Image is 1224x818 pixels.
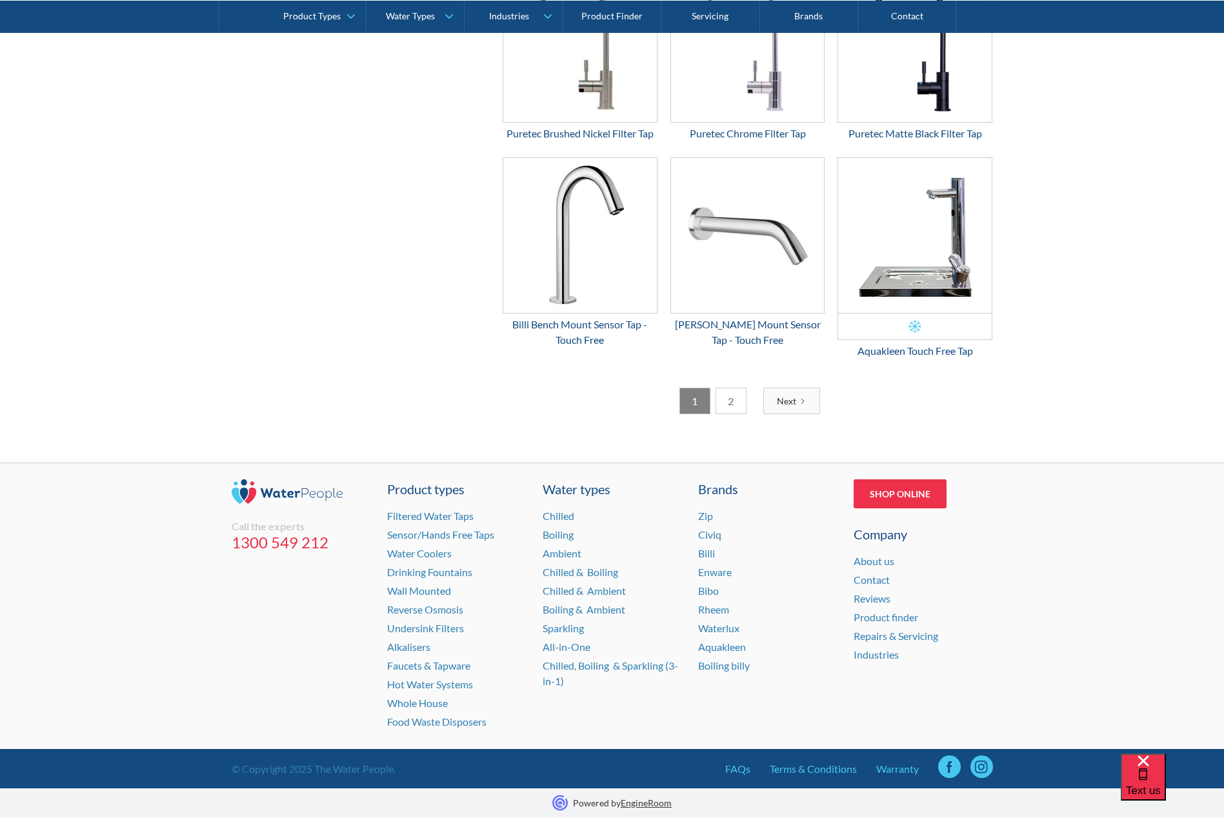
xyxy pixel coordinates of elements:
[543,603,625,615] a: Boiling & Ambient
[387,584,451,597] a: Wall Mounted
[838,157,992,359] a: Aquakleen Touch Free TapAquakleen Touch Free Tap
[232,520,371,533] div: Call the experts
[854,630,938,642] a: Repairs & Servicing
[725,761,750,777] a: FAQs
[777,394,796,408] div: Next
[503,317,657,348] div: Billi Bench Mount Sensor Tap - Touch Free
[387,479,527,499] a: Product types
[503,126,657,141] div: Puretec Brushed Nickel Filter Tap
[387,622,464,634] a: Undersink Filters
[670,317,825,348] div: [PERSON_NAME] Mount Sensor Tap - Touch Free
[770,761,857,777] a: Terms & Conditions
[503,388,993,414] div: List
[387,603,463,615] a: Reverse Osmosis
[838,126,992,141] div: Puretec Matte Black Filter Tap
[387,528,494,541] a: Sensor/Hands Free Taps
[387,659,470,672] a: Faucets & Tapware
[716,388,747,414] a: 2
[387,510,474,522] a: Filtered Water Taps
[698,547,715,559] a: Billi
[698,622,739,634] a: Waterlux
[698,603,729,615] a: Rheem
[387,566,472,578] a: Drinking Fountains
[698,479,838,499] div: Brands
[283,10,341,21] div: Product Types
[698,528,721,541] a: Civiq
[854,648,899,661] a: Industries
[543,641,590,653] a: All-in-One
[232,761,396,777] div: © Copyright 2025 The Water People.
[489,10,529,21] div: Industries
[387,697,448,709] a: Whole House
[543,479,682,499] a: Water types
[698,584,719,597] a: Bibo
[387,678,473,690] a: Hot Water Systems
[670,126,825,141] div: Puretec Chrome Filter Tap
[543,584,626,597] a: Chilled & Ambient
[854,574,890,586] a: Contact
[1121,753,1224,818] iframe: podium webchat widget bubble
[543,528,574,541] a: Boiling
[876,761,919,777] a: Warranty
[670,157,825,348] a: Billi Wall Mount Sensor Tap - Touch Free [PERSON_NAME] Mount Sensor Tap - Touch Free
[671,158,825,313] img: Billi Wall Mount Sensor Tap - Touch Free
[387,547,452,559] a: Water Coolers
[543,510,574,522] a: Chilled
[543,547,581,559] a: Ambient
[543,659,678,687] a: Chilled, Boiling & Sparkling (3-in-1)
[503,158,657,313] img: Billi Bench Mount Sensor Tap - Touch Free
[573,796,672,810] p: Powered by
[543,566,618,578] a: Chilled & Boiling
[543,622,584,634] a: Sparkling
[698,510,713,522] a: Zip
[679,388,710,414] a: 1
[854,479,947,508] a: Shop Online
[232,533,371,552] a: 1300 549 212
[854,555,894,567] a: About us
[621,797,672,808] a: EngineRoom
[838,343,992,359] div: Aquakleen Touch Free Tap
[854,592,890,604] a: Reviews
[387,641,430,653] a: Alkalisers
[698,566,732,578] a: Enware
[854,524,993,544] div: Company
[854,611,918,623] a: Product finder
[698,641,746,653] a: Aquakleen
[503,157,657,348] a: Billi Bench Mount Sensor Tap - Touch FreeBilli Bench Mount Sensor Tap - Touch Free
[387,715,487,728] a: Food Waste Disposers
[386,10,435,21] div: Water Types
[698,659,750,672] a: Boiling billy
[838,158,992,313] img: Aquakleen Touch Free Tap
[763,388,820,414] a: Next Page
